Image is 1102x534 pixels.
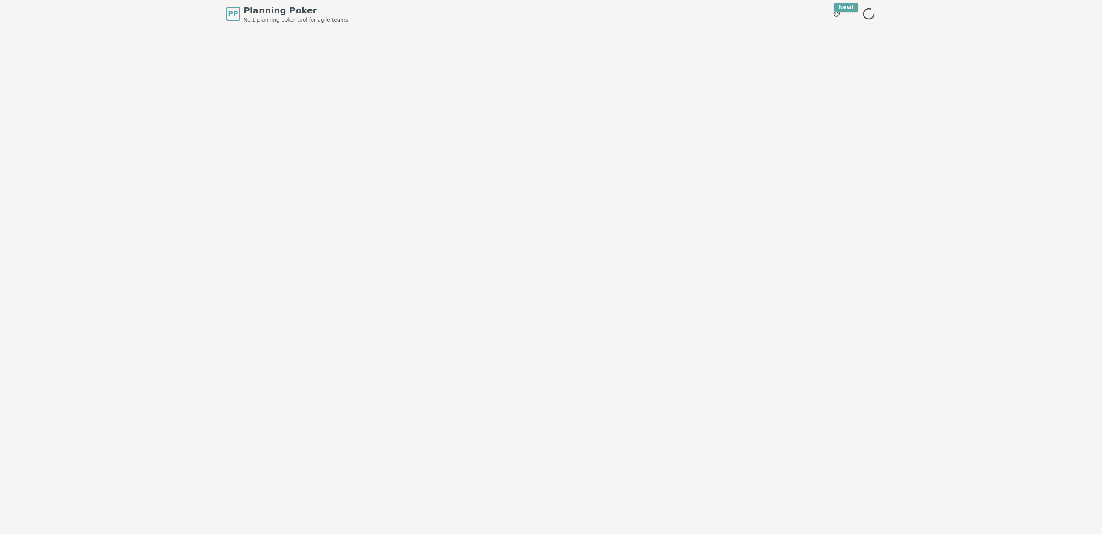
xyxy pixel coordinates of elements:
div: New! [834,3,858,12]
span: Planning Poker [244,4,348,16]
span: PP [228,9,238,19]
span: No.1 planning poker tool for agile teams [244,16,348,23]
button: New! [829,6,845,22]
a: PPPlanning PokerNo.1 planning poker tool for agile teams [226,4,348,23]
